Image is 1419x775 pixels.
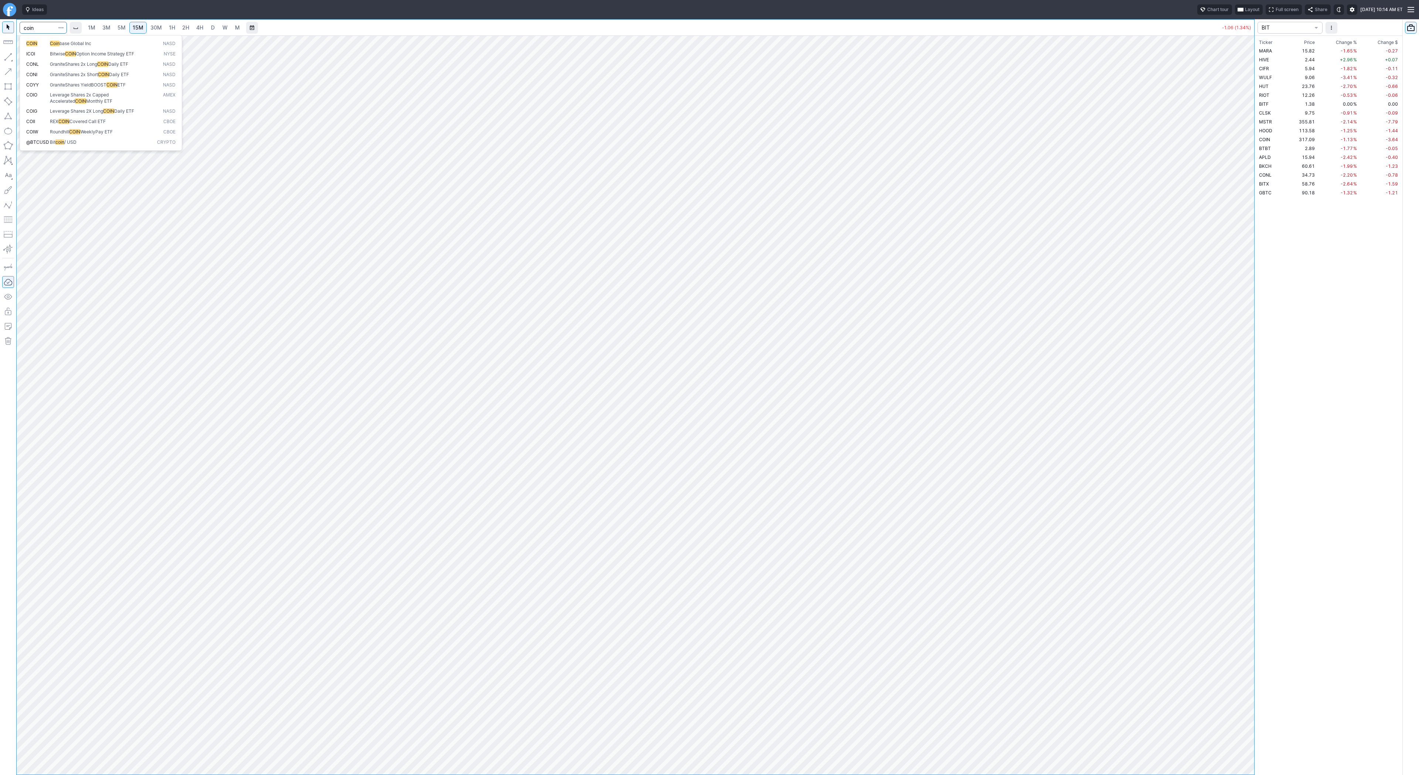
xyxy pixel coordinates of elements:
[1259,128,1272,133] span: HOOD
[1259,39,1272,46] div: Ticker
[26,92,37,98] span: COIO
[1288,153,1316,162] td: 15.94
[50,119,58,124] span: REX
[1340,57,1353,62] span: +2.96
[1386,75,1398,80] span: -0.32
[1288,91,1316,99] td: 12.26
[56,22,66,34] button: Search
[2,154,14,166] button: XABCD
[26,108,37,114] span: COIG
[1235,4,1263,15] button: Layout
[1353,92,1357,98] span: %
[114,22,129,34] a: 5M
[2,51,14,63] button: Line
[246,22,258,34] button: Range
[65,51,76,57] span: COIN
[2,36,14,48] button: Measure
[1353,163,1357,169] span: %
[2,276,14,288] button: Drawings Autosave: On
[163,129,176,135] span: CBOE
[1288,46,1316,55] td: 15.82
[182,24,189,31] span: 2H
[1386,110,1398,116] span: -0.09
[1353,57,1357,62] span: %
[2,214,14,225] button: Fibonacci retracements
[1288,188,1316,197] td: 90.18
[2,110,14,122] button: Triangle
[3,3,16,16] a: Finviz.com
[26,41,37,46] span: COIN
[1386,154,1398,160] span: -0.40
[1288,179,1316,188] td: 58.76
[231,22,243,34] a: M
[103,108,114,114] span: COIN
[2,291,14,303] button: Hide drawings
[1341,137,1353,142] span: -1.13
[108,61,128,67] span: Daily ETF
[193,22,207,34] a: 4H
[26,72,37,77] span: CONI
[1343,101,1353,107] span: 0.00
[1341,154,1353,160] span: -2.42
[26,61,39,67] span: CONL
[85,22,99,34] a: 1M
[114,108,134,114] span: Daily ETF
[1259,75,1272,80] span: WULF
[1341,163,1353,169] span: -1.99
[1334,4,1344,15] button: Toggle dark mode
[219,22,231,34] a: W
[1288,64,1316,73] td: 5.94
[75,98,86,104] span: COIN
[1386,146,1398,151] span: -0.05
[2,261,14,273] button: Drawing mode: Single
[163,92,176,104] span: AMEX
[1336,39,1357,46] span: Change %
[163,82,176,88] span: NASD
[1259,110,1271,116] span: CLSK
[1288,170,1316,179] td: 34.73
[1386,66,1398,71] span: -0.11
[1315,6,1327,13] span: Share
[1288,144,1316,153] td: 2.89
[50,92,109,104] span: Leverage Shares 2x Capped Accelerated
[1259,57,1269,62] span: HIVE
[20,35,182,151] div: Search
[166,22,178,34] a: 1H
[69,119,106,124] span: Covered Call ETF
[1386,163,1398,169] span: -1.23
[1288,117,1316,126] td: 355.81
[1341,172,1353,178] span: -2.20
[2,21,14,33] button: Mouse
[1259,163,1272,169] span: BKCH
[97,61,108,67] span: COIN
[1259,181,1269,187] span: BITX
[76,51,134,57] span: Option Income Strategy ETF
[2,320,14,332] button: Add note
[2,81,14,92] button: Rectangle
[164,51,176,57] span: NYSE
[157,139,176,146] span: Crypto
[1259,66,1269,71] span: CIFR
[86,98,112,104] span: Monthly ETF
[1386,128,1398,133] span: -1.44
[1288,73,1316,82] td: 9.06
[1304,39,1315,46] div: Price
[1341,128,1353,133] span: -1.25
[1259,92,1269,98] span: RIOT
[1259,146,1271,151] span: BTBT
[1259,48,1272,54] span: MARA
[1305,4,1331,15] button: Share
[55,139,64,145] span: coin
[1259,172,1272,178] span: CONL
[1245,6,1259,13] span: Layout
[2,140,14,152] button: Polygon
[1288,126,1316,135] td: 113.58
[1288,135,1316,144] td: 317.09
[1341,66,1353,71] span: -1.82
[147,22,165,34] a: 30M
[26,139,49,145] span: @BTCUSD
[1353,172,1357,178] span: %
[1341,75,1353,80] span: -3.41
[1353,181,1357,187] span: %
[163,108,176,115] span: NASD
